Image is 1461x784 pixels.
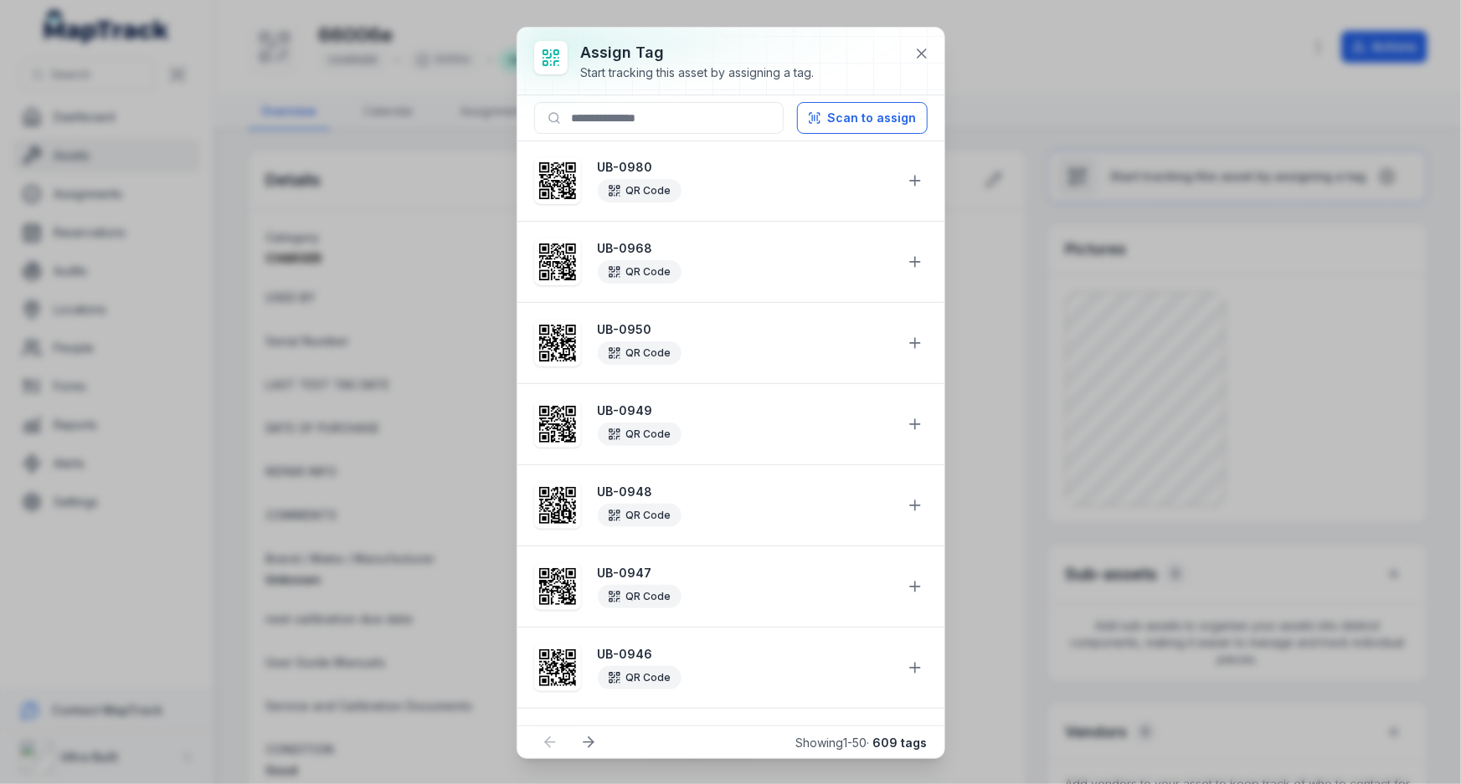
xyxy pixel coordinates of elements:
button: Scan to assign [797,102,928,134]
h3: Assign tag [581,41,815,64]
div: QR Code [598,585,682,608]
div: QR Code [598,341,682,365]
strong: UB-0947 [598,565,893,582]
div: QR Code [598,179,682,202]
div: Start tracking this asset by assigning a tag. [581,64,815,81]
strong: UB-0948 [598,484,893,500]
strong: UB-0946 [598,646,893,663]
strong: UB-0949 [598,402,893,419]
strong: UB-0950 [598,321,893,338]
div: QR Code [598,666,682,689]
div: QR Code [598,423,682,446]
span: Showing 1 - 50 · [796,735,928,750]
strong: UB-0968 [598,240,893,257]
div: QR Code [598,504,682,527]
strong: 609 tags [873,735,928,750]
strong: UB-0980 [598,159,893,176]
div: QR Code [598,260,682,284]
